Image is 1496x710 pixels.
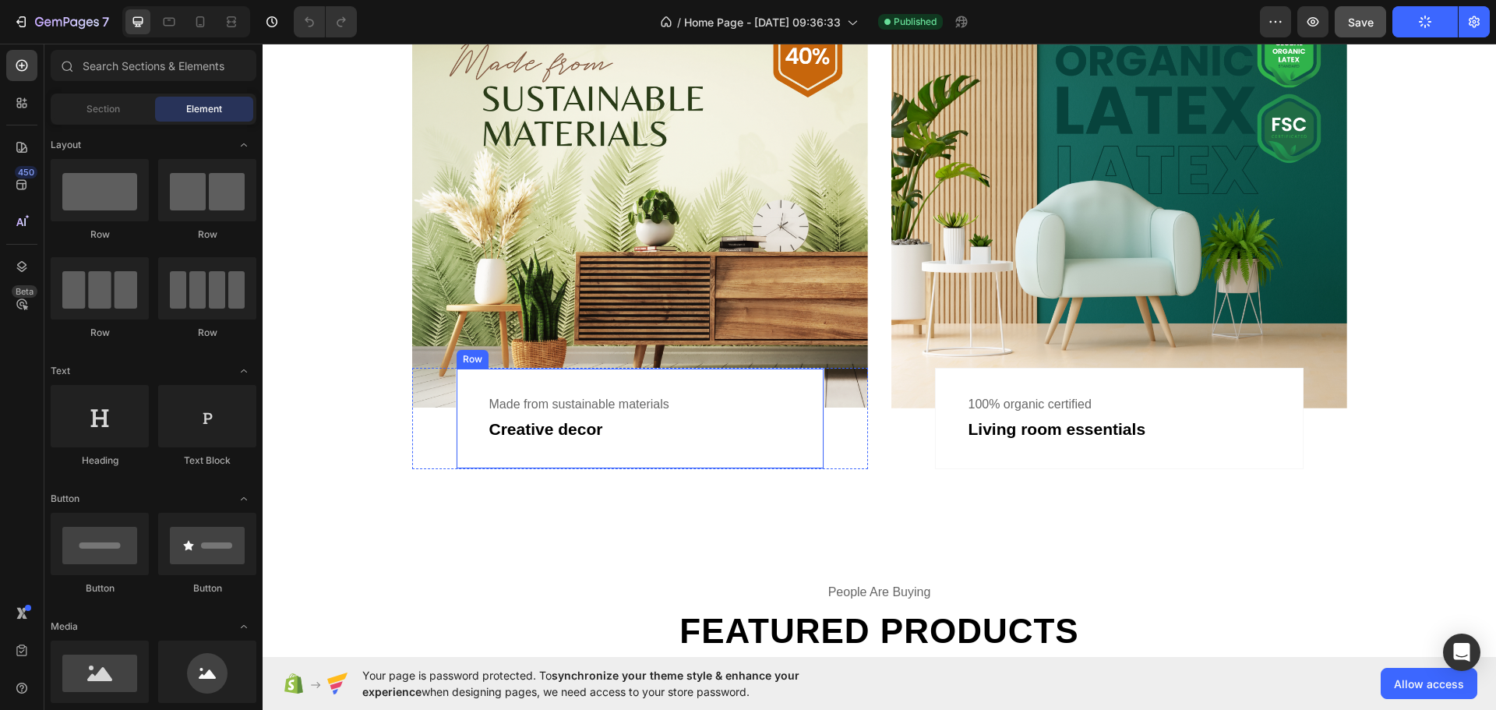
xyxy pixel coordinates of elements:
[51,620,78,634] span: Media
[150,538,1085,560] div: people are buying
[677,14,681,30] span: /
[1443,634,1480,671] div: Open Intercom Messenger
[158,581,256,595] div: Button
[231,614,256,639] span: Toggle open
[1394,676,1464,692] span: Allow access
[362,667,860,700] span: Your page is password protected. To when designing pages, we need access to your store password.
[86,102,120,116] span: Section
[263,44,1496,657] iframe: Design area
[158,454,256,468] div: Text Block
[231,132,256,157] span: Toggle open
[12,285,37,298] div: Beta
[894,15,937,29] span: Published
[51,50,256,81] input: Search Sections & Elements
[51,326,149,340] div: Row
[158,326,256,340] div: Row
[1335,6,1386,37] button: Save
[225,372,530,400] div: Creative decor
[704,372,1009,400] div: Living room essentials
[225,350,530,372] div: Made from sustainable materials
[51,492,79,506] span: Button
[51,138,81,152] span: Layout
[1381,668,1477,699] button: Allow access
[102,12,109,31] p: 7
[150,566,1085,610] h2: Featured products
[158,228,256,242] div: Row
[231,359,256,383] span: Toggle open
[231,486,256,511] span: Toggle open
[15,166,37,178] div: 450
[51,454,149,468] div: Heading
[51,228,149,242] div: Row
[186,102,222,116] span: Element
[51,581,149,595] div: Button
[197,309,223,323] div: Row
[362,669,799,698] span: synchronize your theme style & enhance your experience
[51,364,70,378] span: Text
[704,350,1009,372] div: 100% organic certified
[1348,16,1374,29] span: Save
[6,6,116,37] button: 7
[294,6,357,37] div: Undo/Redo
[684,14,841,30] span: Home Page - [DATE] 09:36:33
